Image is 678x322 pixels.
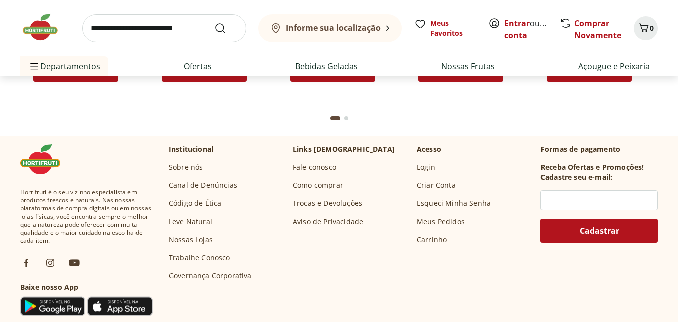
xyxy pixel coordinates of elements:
img: App Store Icon [87,296,153,316]
img: Hortifruti [20,12,70,42]
h3: Cadastre seu e-mail: [540,172,612,182]
a: Trabalhe Conosco [169,253,230,263]
a: Meus Pedidos [417,217,465,227]
span: Departamentos [28,54,100,78]
button: Carrinho [634,16,658,40]
a: Fale conosco [293,162,336,172]
span: 0 [650,23,654,33]
button: Informe sua localização [258,14,402,42]
a: Governança Corporativa [169,271,252,281]
button: Submit Search [214,22,238,34]
a: Nossas Lojas [169,235,213,245]
a: Criar conta [504,18,560,41]
a: Ofertas [184,60,212,72]
input: search [82,14,246,42]
a: Código de Ética [169,198,221,208]
a: Comprar Novamente [574,18,621,41]
h3: Baixe nosso App [20,282,153,292]
a: Criar Conta [417,180,456,190]
span: Cadastrar [580,227,619,235]
a: Carrinho [417,235,447,245]
span: Meus Favoritos [430,18,476,38]
p: Institucional [169,144,213,154]
img: Google Play Icon [20,296,85,316]
span: ou [504,17,549,41]
span: Hortifruti é o seu vizinho especialista em produtos frescos e naturais. Nas nossas plataformas de... [20,188,153,245]
a: Entrar [504,18,530,29]
h3: Receba Ofertas e Promoções! [540,162,644,172]
a: Como comprar [293,180,343,190]
a: Login [417,162,435,172]
a: Aviso de Privacidade [293,217,363,227]
button: Menu [28,54,40,78]
button: Cadastrar [540,219,658,243]
a: Açougue e Peixaria [578,60,650,72]
p: Acesso [417,144,441,154]
img: ytb [68,257,80,269]
a: Trocas e Devoluções [293,198,362,208]
a: Bebidas Geladas [295,60,358,72]
img: ig [44,257,56,269]
a: Esqueci Minha Senha [417,198,491,208]
img: fb [20,257,32,269]
a: Canal de Denúncias [169,180,237,190]
a: Sobre nós [169,162,203,172]
img: Hortifruti [20,144,70,174]
button: Current page from fs-carousel [328,106,342,130]
p: Links [DEMOGRAPHIC_DATA] [293,144,395,154]
p: Formas de pagamento [540,144,658,154]
a: Meus Favoritos [414,18,476,38]
b: Informe sua localização [286,22,381,33]
a: Leve Natural [169,217,212,227]
a: Nossas Frutas [441,60,495,72]
button: Go to page 2 from fs-carousel [342,106,350,130]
